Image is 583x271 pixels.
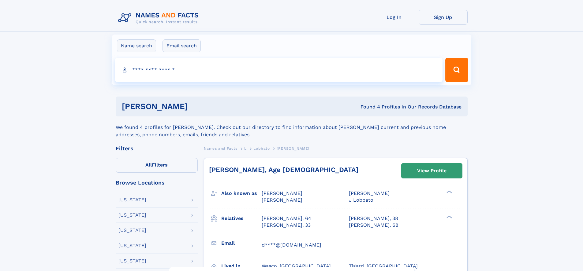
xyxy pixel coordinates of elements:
[445,58,468,82] button: Search Button
[370,10,419,25] a: Log In
[402,163,462,178] a: View Profile
[118,213,146,218] div: [US_STATE]
[349,197,373,203] span: J Lobbato
[221,188,262,199] h3: Also known as
[244,146,247,151] span: L
[417,164,447,178] div: View Profile
[253,146,270,151] span: Lobbato
[116,116,468,138] div: We found 4 profiles for [PERSON_NAME]. Check out our directory to find information about [PERSON_...
[244,145,247,152] a: L
[116,10,204,26] img: Logo Names and Facts
[118,197,146,202] div: [US_STATE]
[115,58,443,82] input: search input
[118,258,146,263] div: [US_STATE]
[349,190,390,196] span: [PERSON_NAME]
[253,145,270,152] a: Lobbato
[118,228,146,233] div: [US_STATE]
[221,213,262,224] h3: Relatives
[116,146,198,151] div: Filters
[349,222,398,229] a: [PERSON_NAME], 68
[262,197,302,203] span: [PERSON_NAME]
[117,39,156,52] label: Name search
[118,243,146,248] div: [US_STATE]
[445,215,452,219] div: ❯
[116,158,198,173] label: Filters
[209,166,358,174] a: [PERSON_NAME], Age [DEMOGRAPHIC_DATA]
[262,190,302,196] span: [PERSON_NAME]
[262,263,331,269] span: Wasco, [GEOGRAPHIC_DATA]
[221,238,262,248] h3: Email
[145,162,152,168] span: All
[163,39,201,52] label: Email search
[349,263,418,269] span: Tigard, [GEOGRAPHIC_DATA]
[122,103,274,110] h1: [PERSON_NAME]
[274,104,462,110] div: Found 4 Profiles In Our Records Database
[116,180,198,185] div: Browse Locations
[262,215,311,222] a: [PERSON_NAME], 64
[419,10,468,25] a: Sign Up
[204,145,237,152] a: Names and Facts
[349,215,398,222] a: [PERSON_NAME], 38
[445,190,452,194] div: ❯
[277,146,309,151] span: [PERSON_NAME]
[262,222,311,229] a: [PERSON_NAME], 33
